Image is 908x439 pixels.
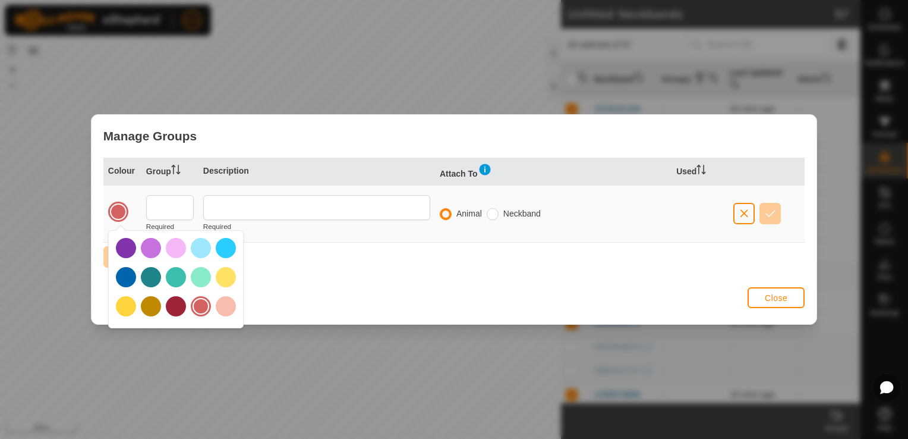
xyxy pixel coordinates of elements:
th: Group [141,158,198,186]
small: Required [146,222,174,230]
label: Animal [456,209,482,218]
label: Neckband [503,209,541,218]
small: Required [203,222,231,230]
th: Used [671,158,729,186]
div: Manage Groups [92,115,816,157]
th: Description [198,158,435,186]
img: information [478,162,492,177]
span: Close [765,293,787,303]
button: Close [748,287,805,308]
th: Colour [103,158,141,186]
th: Attach To [435,158,671,186]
